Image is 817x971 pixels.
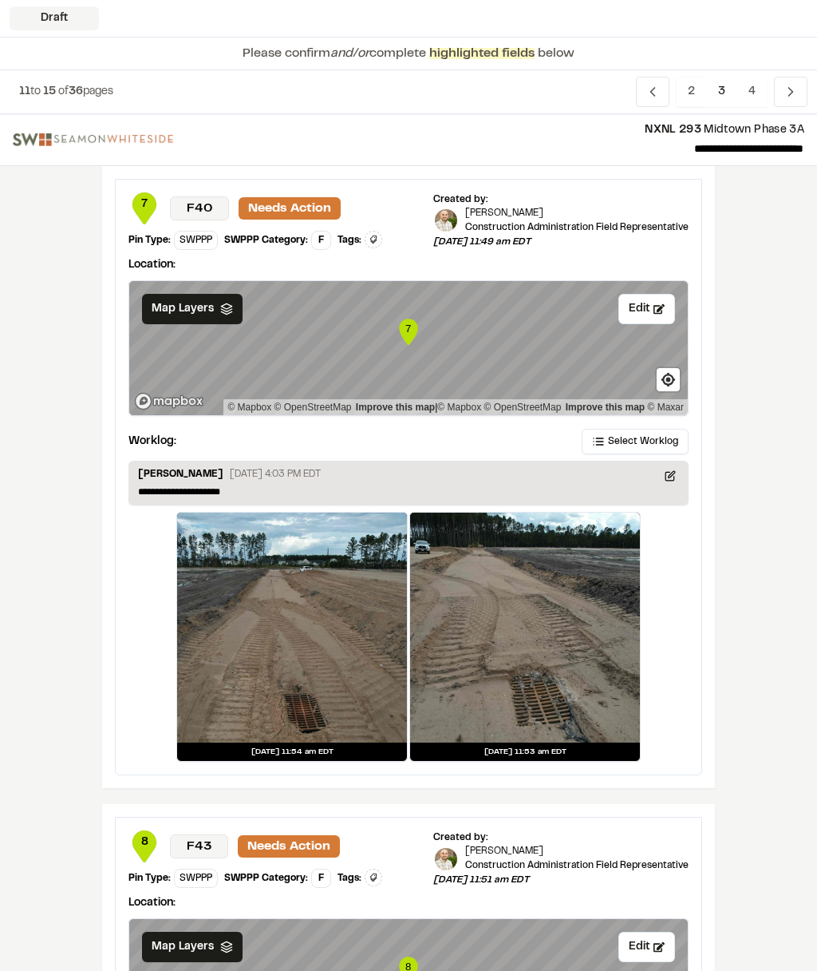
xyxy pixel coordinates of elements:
[69,87,83,97] span: 36
[566,402,645,413] a: Improve this map
[174,231,218,250] div: SWPPP
[433,192,689,207] div: Created by:
[484,402,562,413] a: OpenStreetMap
[170,834,228,858] p: F43
[465,858,689,873] p: Construction Administration Field Representative
[230,467,321,482] p: [DATE] 4:03 PM EDT
[224,871,308,886] div: SWPPP Category:
[397,316,420,348] div: Map marker
[129,281,688,415] canvas: Map
[636,77,807,107] nav: Navigation
[186,121,804,139] p: Midtown Phase 3A
[177,743,407,761] div: [DATE] 11:54 am EDT
[239,197,341,220] p: Needs Action
[134,392,204,410] a: Mapbox logo
[433,873,689,887] p: [DATE] 11:51 am EDT
[224,233,308,248] div: SWPPP Category:
[465,220,689,235] p: Construction Administration Field Representative
[337,233,361,248] div: Tags:
[405,323,411,335] text: 7
[465,207,689,220] p: [PERSON_NAME]
[736,77,768,107] span: 4
[10,6,99,30] div: Draft
[410,743,640,761] div: [DATE] 11:53 am EDT
[13,133,173,146] img: file
[365,231,382,248] button: Edit Tags
[170,196,229,220] p: F40
[128,834,160,851] span: 8
[330,48,369,59] span: and/or
[128,256,689,274] p: Location:
[429,48,535,59] span: highlighted fields
[128,871,171,886] div: Pin Type:
[337,871,361,886] div: Tags:
[356,402,435,413] a: Map feedback
[657,368,680,391] button: Find my location
[227,399,684,415] div: |
[138,467,223,485] p: [PERSON_NAME]
[274,402,352,413] a: OpenStreetMap
[645,125,701,135] span: NXNL 293
[227,402,271,413] a: Mapbox
[706,77,737,107] span: 3
[19,83,113,101] p: to of pages
[19,87,30,97] span: 11
[433,830,689,845] div: Created by:
[365,869,382,886] button: Edit Tags
[465,845,689,858] p: [PERSON_NAME]
[176,512,408,762] a: [DATE] 11:54 am EDT
[152,938,214,956] span: Map Layers
[647,402,684,413] a: Maxar
[409,512,641,762] a: [DATE] 11:53 am EDT
[582,429,689,454] button: Select Worklog
[128,196,160,213] span: 7
[433,235,689,249] p: [DATE] 11:49 am EDT
[243,44,574,63] p: Please confirm complete below
[618,932,675,962] button: Edit
[238,835,340,858] p: Needs Action
[311,231,331,250] div: F
[128,233,171,248] div: Pin Type:
[128,894,689,912] p: Location:
[437,402,481,413] a: Mapbox
[311,869,331,888] div: F
[618,294,675,324] button: Edit
[174,869,218,888] div: SWPPP
[676,77,707,107] span: 2
[128,433,176,450] p: Worklog:
[152,300,214,318] span: Map Layers
[608,434,678,449] span: Select Worklog
[43,87,56,97] span: 15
